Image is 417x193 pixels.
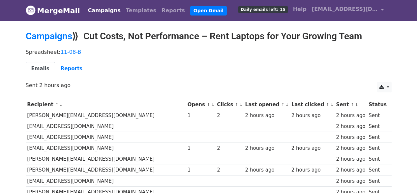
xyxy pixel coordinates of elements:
[26,132,186,143] td: [EMAIL_ADDRESS][DOMAIN_NAME]
[336,112,365,119] div: 2 hours ago
[367,176,388,186] td: Sent
[26,82,392,89] p: Sent 2 hours ago
[326,102,329,107] a: ↑
[207,102,210,107] a: ↑
[85,4,123,17] a: Campaigns
[188,112,214,119] div: 1
[26,165,186,176] td: [PERSON_NAME][EMAIL_ADDRESS][DOMAIN_NAME]
[367,154,388,165] td: Sent
[26,143,186,154] td: [EMAIL_ADDRESS][DOMAIN_NAME]
[367,143,388,154] td: Sent
[336,123,365,130] div: 2 hours ago
[312,5,378,13] span: [EMAIL_ADDRESS][DOMAIN_NAME]
[55,62,88,76] a: Reports
[26,99,186,110] th: Recipient
[367,165,388,176] td: Sent
[26,5,36,15] img: MergeMail logo
[26,121,186,132] td: [EMAIL_ADDRESS][DOMAIN_NAME]
[336,166,365,174] div: 2 hours ago
[26,176,186,186] td: [EMAIL_ADDRESS][DOMAIN_NAME]
[236,3,290,16] a: Daily emails left: 15
[244,99,290,110] th: Last opened
[367,110,388,121] td: Sent
[238,6,287,13] span: Daily emails left: 15
[351,102,354,107] a: ↑
[188,166,214,174] div: 1
[367,132,388,143] td: Sent
[291,145,333,152] div: 2 hours ago
[336,134,365,141] div: 2 hours ago
[336,145,365,152] div: 2 hours ago
[336,155,365,163] div: 2 hours ago
[290,3,309,16] a: Help
[285,102,289,107] a: ↓
[245,112,288,119] div: 2 hours ago
[245,166,288,174] div: 2 hours ago
[215,99,243,110] th: Clicks
[309,3,386,18] a: [EMAIL_ADDRESS][DOMAIN_NAME]
[335,99,367,110] th: Sent
[367,121,388,132] td: Sent
[217,166,242,174] div: 2
[26,62,55,76] a: Emails
[281,102,285,107] a: ↑
[217,145,242,152] div: 2
[291,166,333,174] div: 2 hours ago
[211,102,215,107] a: ↓
[245,145,288,152] div: 2 hours ago
[61,49,81,55] a: 11-08-B
[26,110,186,121] td: [PERSON_NAME][EMAIL_ADDRESS][DOMAIN_NAME]
[291,112,333,119] div: 2 hours ago
[123,4,159,17] a: Templates
[186,99,216,110] th: Opens
[188,145,214,152] div: 1
[26,48,392,55] p: Spreadsheet:
[159,4,188,17] a: Reports
[26,31,72,42] a: Campaigns
[330,102,334,107] a: ↓
[367,99,388,110] th: Status
[217,112,242,119] div: 2
[55,102,59,107] a: ↑
[355,102,358,107] a: ↓
[26,4,80,17] a: MergeMail
[26,31,392,42] h2: ⟫ Cut Costs, Not Performance – Rent Laptops for Your Growing Team
[290,99,335,110] th: Last clicked
[26,154,186,165] td: [PERSON_NAME][EMAIL_ADDRESS][DOMAIN_NAME]
[239,102,243,107] a: ↓
[235,102,239,107] a: ↑
[190,6,227,16] a: Open Gmail
[59,102,63,107] a: ↓
[336,177,365,185] div: 2 hours ago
